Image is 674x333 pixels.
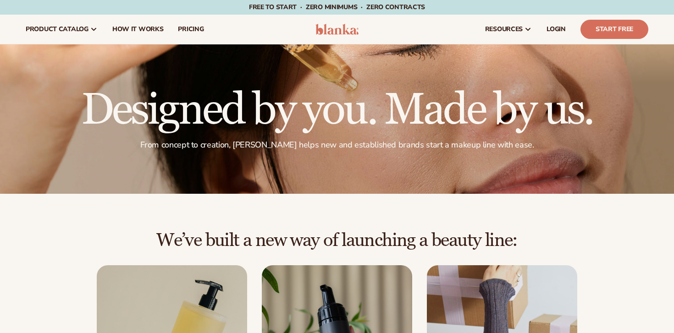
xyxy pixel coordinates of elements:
span: How It Works [112,26,164,33]
a: resources [478,15,539,44]
span: Free to start · ZERO minimums · ZERO contracts [249,3,425,11]
a: LOGIN [539,15,573,44]
p: From concept to creation, [PERSON_NAME] helps new and established brands start a makeup line with... [81,140,593,150]
span: resources [485,26,523,33]
img: logo [315,24,359,35]
h1: Designed by you. Made by us. [81,88,593,132]
a: Start Free [580,20,648,39]
h2: We’ve built a new way of launching a beauty line: [26,230,648,251]
span: product catalog [26,26,88,33]
a: pricing [171,15,211,44]
a: product catalog [18,15,105,44]
a: How It Works [105,15,171,44]
span: pricing [178,26,204,33]
span: LOGIN [547,26,566,33]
